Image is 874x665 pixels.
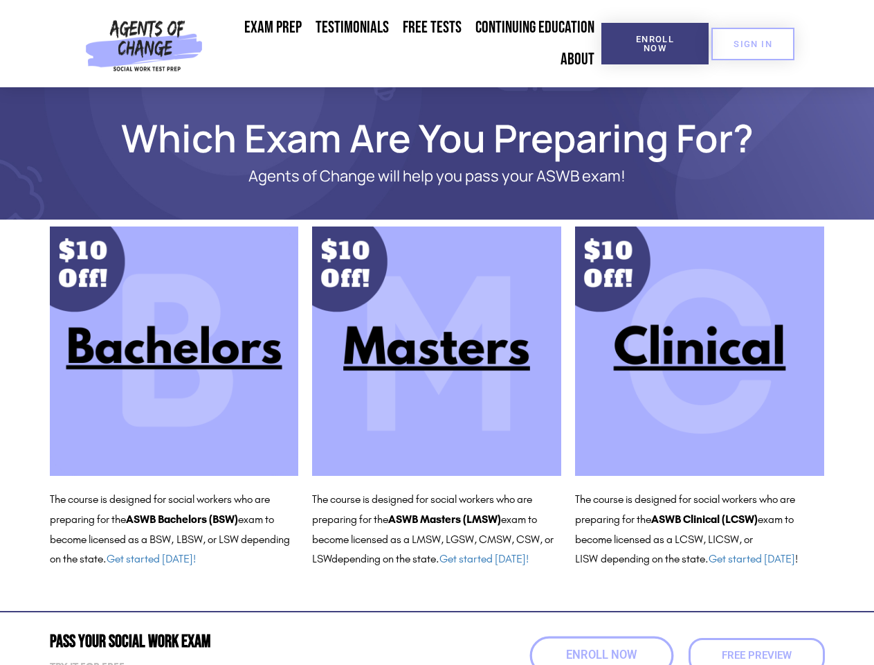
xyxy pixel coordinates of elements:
[50,490,299,569] p: The course is designed for social workers who are preparing for the exam to become licensed as a ...
[623,35,686,53] span: Enroll Now
[126,513,238,526] b: ASWB Bachelors (BSW)
[237,12,309,44] a: Exam Prep
[711,28,794,60] a: SIGN IN
[388,513,501,526] b: ASWB Masters (LMSW)
[208,12,601,76] nav: Menu
[722,650,792,661] span: Free Preview
[43,122,832,154] h1: Which Exam Are You Preparing For?
[575,490,824,569] p: The course is designed for social workers who are preparing for the exam to become licensed as a ...
[98,168,776,185] p: Agents of Change will help you pass your ASWB exam!
[439,552,529,565] a: Get started [DATE]!
[705,552,798,565] span: . !
[651,513,758,526] b: ASWB Clinical (LCSW)
[331,552,529,565] span: depending on the state.
[396,12,468,44] a: Free Tests
[50,633,430,650] h2: Pass Your Social Work Exam
[107,552,196,565] a: Get started [DATE]!
[601,552,705,565] span: depending on the state
[709,552,795,565] a: Get started [DATE]
[312,490,561,569] p: The course is designed for social workers who are preparing for the exam to become licensed as a ...
[309,12,396,44] a: Testimonials
[734,39,772,48] span: SIGN IN
[468,12,601,44] a: Continuing Education
[554,44,601,76] a: About
[601,23,709,64] a: Enroll Now
[566,650,637,662] span: Enroll Now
